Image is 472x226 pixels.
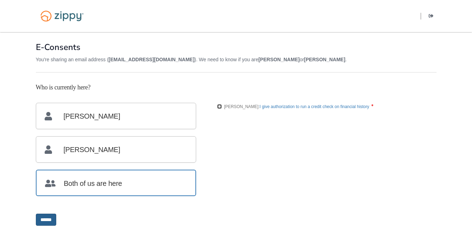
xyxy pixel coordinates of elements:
[36,56,437,63] p: You're sharing an email address ( ). We need to know if you are or .
[109,57,194,62] b: [EMAIL_ADDRESS][DOMAIN_NAME]
[45,103,187,129] p: [PERSON_NAME]
[45,137,187,162] p: [PERSON_NAME]
[217,104,222,109] input: [PERSON_NAME]:I give authorization to run a credit check on financial history
[260,104,369,109] a: I give authorization to run a credit check on financial history
[36,43,437,52] h1: E-Consents
[304,57,345,62] b: [PERSON_NAME]
[429,13,437,20] a: Log out
[217,103,437,110] div: Borrower Agree to Credit Check
[258,57,299,62] b: [PERSON_NAME]
[224,104,375,109] span: [PERSON_NAME]:
[36,7,88,25] img: Logo
[36,83,437,92] p: Who is currently here?
[45,170,187,195] p: Both of us are here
